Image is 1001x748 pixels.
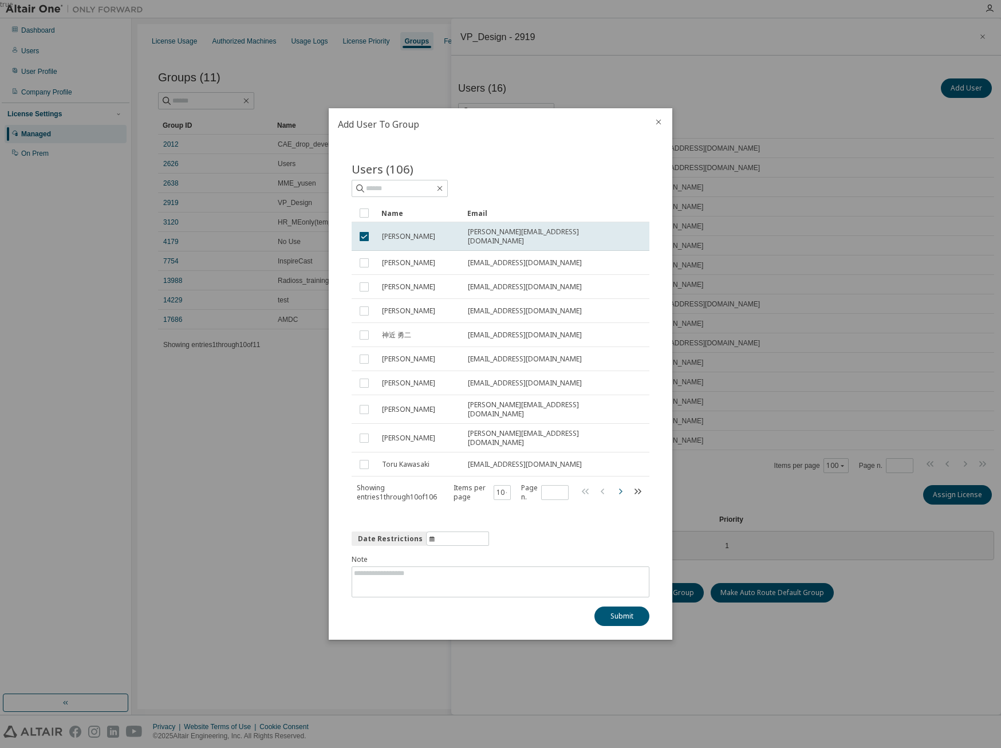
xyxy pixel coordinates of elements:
[352,161,413,177] span: Users (106)
[381,204,458,222] div: Name
[352,555,649,564] label: Note
[382,282,435,292] span: [PERSON_NAME]
[467,204,630,222] div: Email
[382,379,435,388] span: [PERSON_NAME]
[382,355,435,364] span: [PERSON_NAME]
[468,460,582,469] span: [EMAIL_ADDRESS][DOMAIN_NAME]
[382,258,435,267] span: [PERSON_NAME]
[468,282,582,292] span: [EMAIL_ADDRESS][DOMAIN_NAME]
[352,532,489,546] button: information
[468,227,629,246] span: [PERSON_NAME][EMAIL_ADDRESS][DOMAIN_NAME]
[454,483,511,502] span: Items per page
[357,483,437,502] span: Showing entries 1 through 10 of 106
[654,117,663,127] button: close
[496,488,508,497] button: 10
[468,429,629,447] span: [PERSON_NAME][EMAIL_ADDRESS][DOMAIN_NAME]
[382,306,435,316] span: [PERSON_NAME]
[329,108,645,140] h2: Add User To Group
[468,330,582,340] span: [EMAIL_ADDRESS][DOMAIN_NAME]
[382,232,435,241] span: [PERSON_NAME]
[382,405,435,414] span: [PERSON_NAME]
[382,330,411,340] span: 神近 勇二
[594,607,649,626] button: Submit
[358,534,423,544] span: Date Restrictions
[468,306,582,316] span: [EMAIL_ADDRESS][DOMAIN_NAME]
[468,258,582,267] span: [EMAIL_ADDRESS][DOMAIN_NAME]
[521,483,569,502] span: Page n.
[468,379,582,388] span: [EMAIL_ADDRESS][DOMAIN_NAME]
[468,400,629,419] span: [PERSON_NAME][EMAIL_ADDRESS][DOMAIN_NAME]
[382,460,429,469] span: Toru Kawasaki
[382,434,435,443] span: [PERSON_NAME]
[468,355,582,364] span: [EMAIL_ADDRESS][DOMAIN_NAME]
